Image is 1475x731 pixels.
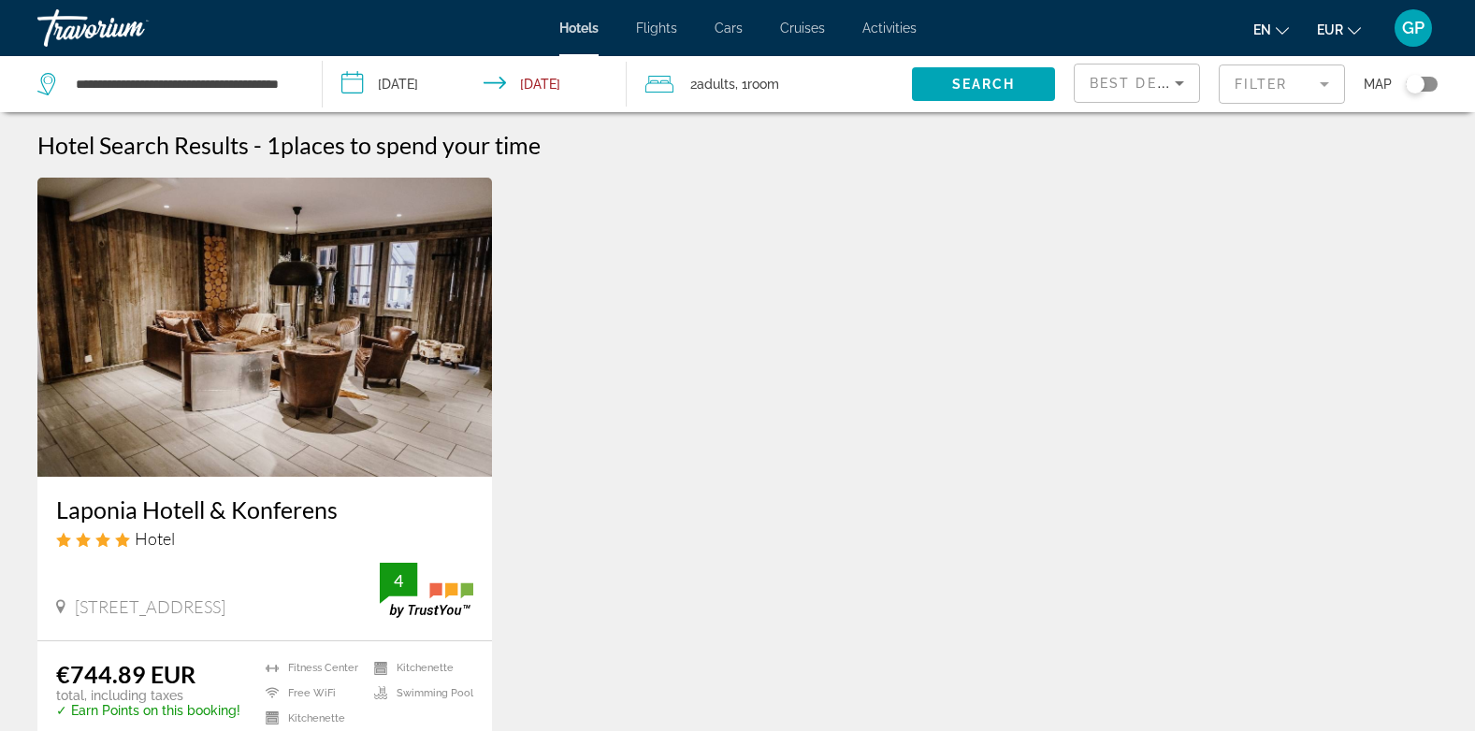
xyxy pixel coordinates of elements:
[1253,22,1271,37] span: en
[1090,76,1187,91] span: Best Deals
[735,71,779,97] span: , 1
[1253,16,1289,43] button: Change language
[1364,71,1392,97] span: Map
[253,131,262,159] span: -
[715,21,743,36] a: Cars
[267,131,541,159] h2: 1
[1389,8,1438,48] button: User Menu
[75,596,225,617] span: [STREET_ADDRESS]
[559,21,599,36] a: Hotels
[56,688,240,703] p: total, including taxes
[56,703,240,718] p: ✓ Earn Points on this booking!
[256,685,365,701] li: Free WiFi
[365,660,473,676] li: Kitchenette
[365,685,473,701] li: Swimming Pool
[256,660,365,676] li: Fitness Center
[1392,76,1438,93] button: Toggle map
[323,56,627,112] button: Check-in date: Dec 21, 2025 Check-out date: Dec 26, 2025
[636,21,677,36] a: Flights
[135,528,175,549] span: Hotel
[697,77,735,92] span: Adults
[380,569,417,592] div: 4
[37,4,224,52] a: Travorium
[1090,72,1184,94] mat-select: Sort by
[56,528,473,549] div: 4 star Hotel
[37,178,492,477] img: Hotel image
[1402,19,1424,37] span: GP
[1219,64,1345,105] button: Filter
[952,77,1016,92] span: Search
[1317,22,1343,37] span: EUR
[56,495,473,523] a: Laponia Hotell & Konferens
[627,56,912,112] button: Travelers: 2 adults, 0 children
[380,563,473,618] img: trustyou-badge.svg
[281,131,541,159] span: places to spend your time
[690,71,735,97] span: 2
[912,67,1055,101] button: Search
[256,710,365,726] li: Kitchenette
[56,660,195,688] ins: €744.89 EUR
[780,21,825,36] a: Cruises
[37,131,249,159] h1: Hotel Search Results
[1317,16,1361,43] button: Change currency
[862,21,917,36] a: Activities
[747,77,779,92] span: Room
